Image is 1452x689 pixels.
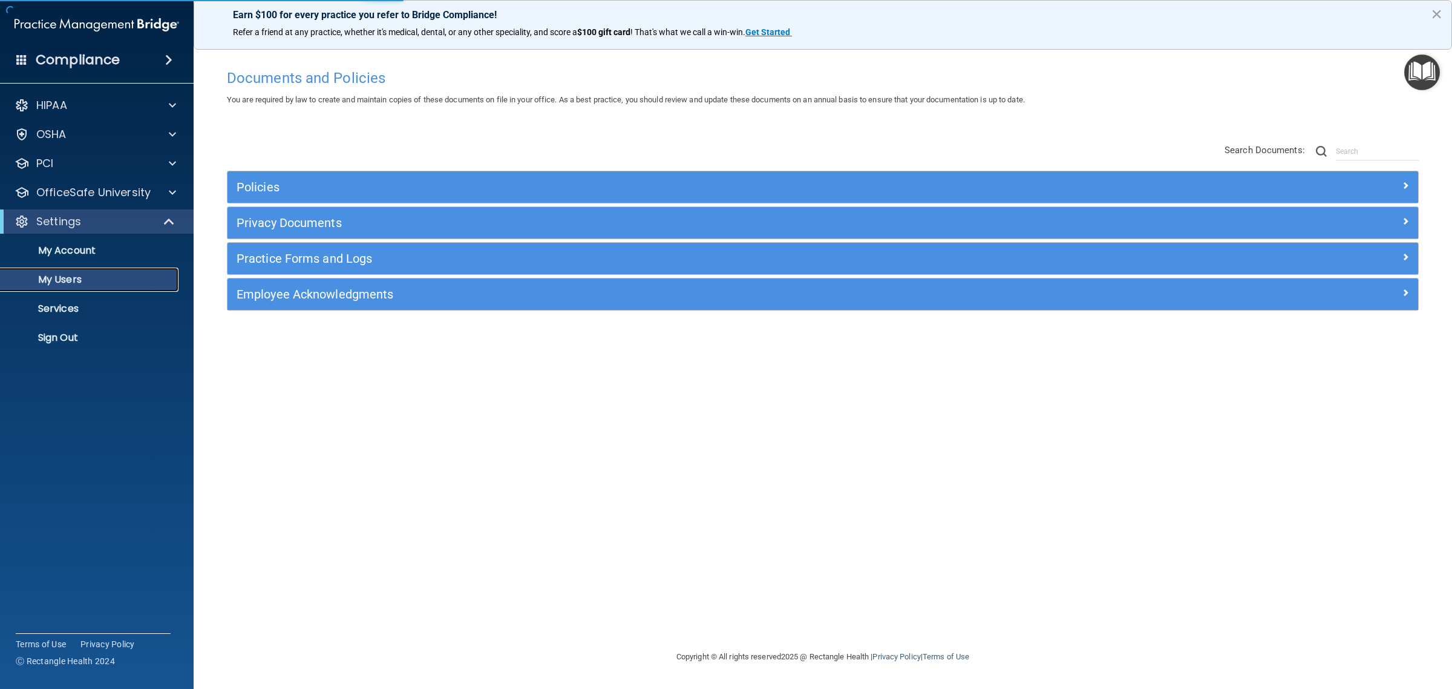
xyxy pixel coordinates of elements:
[16,655,115,667] span: Ⓒ Rectangle Health 2024
[630,27,745,37] span: ! That's what we call a win-win.
[8,274,173,286] p: My Users
[36,127,67,142] p: OSHA
[237,285,1409,304] a: Employee Acknowledgments
[237,249,1409,268] a: Practice Forms and Logs
[15,185,176,200] a: OfficeSafe University
[227,95,1025,104] span: You are required by law to create and maintain copies of these documents on file in your office. ...
[8,303,173,315] p: Services
[1431,4,1442,24] button: Close
[36,98,67,113] p: HIPAA
[1316,146,1327,157] img: ic-search.3b580494.png
[227,70,1419,86] h4: Documents and Policies
[237,288,1111,301] h5: Employee Acknowledgments
[233,9,1413,21] p: Earn $100 for every practice you refer to Bridge Compliance!
[15,156,176,171] a: PCI
[1225,145,1305,156] span: Search Documents:
[745,27,790,37] strong: Get Started
[602,638,1044,676] div: Copyright © All rights reserved 2025 @ Rectangle Health | |
[745,27,792,37] a: Get Started
[237,177,1409,197] a: Policies
[15,13,179,37] img: PMB logo
[15,127,176,142] a: OSHA
[237,213,1409,232] a: Privacy Documents
[36,185,151,200] p: OfficeSafe University
[15,214,175,229] a: Settings
[36,156,53,171] p: PCI
[923,652,969,661] a: Terms of Use
[237,216,1111,229] h5: Privacy Documents
[1336,142,1419,160] input: Search
[16,638,66,650] a: Terms of Use
[36,214,81,229] p: Settings
[8,332,173,344] p: Sign Out
[8,245,173,257] p: My Account
[233,27,577,37] span: Refer a friend at any practice, whether it's medical, dental, or any other speciality, and score a
[237,252,1111,265] h5: Practice Forms and Logs
[15,98,176,113] a: HIPAA
[577,27,630,37] strong: $100 gift card
[872,652,920,661] a: Privacy Policy
[1404,54,1440,90] button: Open Resource Center
[36,51,120,68] h4: Compliance
[80,638,135,650] a: Privacy Policy
[237,180,1111,194] h5: Policies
